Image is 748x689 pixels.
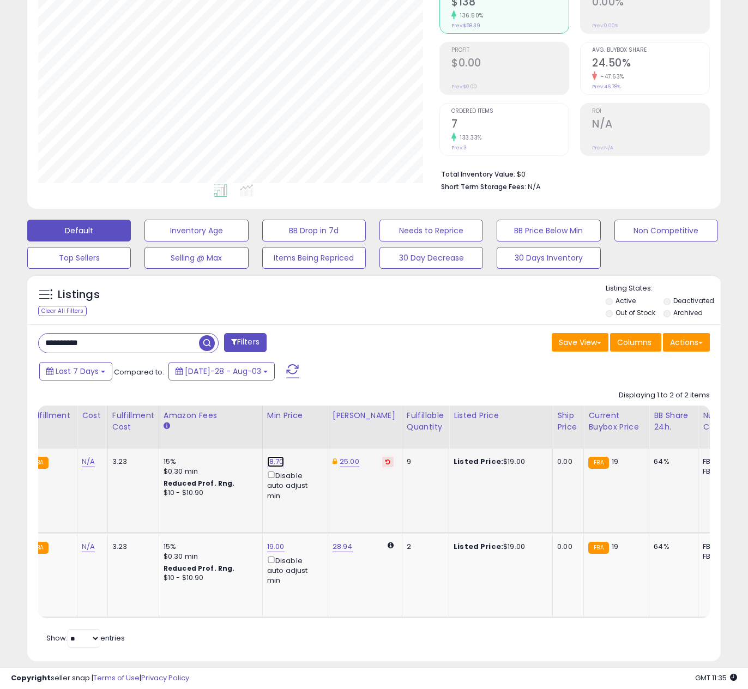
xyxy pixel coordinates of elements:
[497,220,600,241] button: BB Price Below Min
[46,633,125,643] span: Show: entries
[654,542,690,552] div: 64%
[703,410,743,433] div: Num of Comp.
[456,11,484,20] small: 136.50%
[616,296,636,305] label: Active
[144,220,248,241] button: Inventory Age
[340,456,359,467] a: 25.00
[552,333,608,352] button: Save View
[28,410,73,421] div: Fulfillment
[56,366,99,377] span: Last 7 Days
[592,83,620,90] small: Prev: 46.78%
[114,367,164,377] span: Compared to:
[333,410,397,421] div: [PERSON_NAME]
[11,673,51,683] strong: Copyright
[592,47,709,53] span: Avg. Buybox Share
[592,22,618,29] small: Prev: 0.00%
[695,673,737,683] span: 2025-08-11 11:35 GMT
[557,410,579,433] div: Ship Price
[144,247,248,269] button: Selling @ Max
[451,108,569,114] span: Ordered Items
[610,333,661,352] button: Columns
[441,182,526,191] b: Short Term Storage Fees:
[82,541,95,552] a: N/A
[164,542,254,552] div: 15%
[262,220,366,241] button: BB Drop in 7d
[606,283,721,294] p: Listing States:
[454,542,544,552] div: $19.00
[38,306,87,316] div: Clear All Filters
[654,457,690,467] div: 64%
[454,410,548,421] div: Listed Price
[267,456,284,467] a: 18.70
[451,118,569,132] h2: 7
[619,390,710,401] div: Displaying 1 to 2 of 2 items
[454,541,503,552] b: Listed Price:
[164,467,254,476] div: $0.30 min
[112,542,150,552] div: 3.23
[673,296,714,305] label: Deactivated
[164,410,258,421] div: Amazon Fees
[673,308,703,317] label: Archived
[497,247,600,269] button: 30 Days Inventory
[141,673,189,683] a: Privacy Policy
[454,457,544,467] div: $19.00
[703,467,739,476] div: FBM: 12
[592,57,709,71] h2: 24.50%
[28,457,49,469] small: FBA
[588,410,644,433] div: Current Buybox Price
[614,220,718,241] button: Non Competitive
[703,542,739,552] div: FBA: 5
[168,362,275,380] button: [DATE]-28 - Aug-03
[11,673,189,684] div: seller snap | |
[592,118,709,132] h2: N/A
[164,421,170,431] small: Amazon Fees.
[456,134,482,142] small: 133.33%
[451,144,467,151] small: Prev: 3
[616,308,655,317] label: Out of Stock
[451,83,477,90] small: Prev: $0.00
[267,541,285,552] a: 19.00
[454,456,503,467] b: Listed Price:
[164,573,254,583] div: $10 - $10.90
[164,479,235,488] b: Reduced Prof. Rng.
[267,554,319,586] div: Disable auto adjust min
[82,410,103,421] div: Cost
[379,220,483,241] button: Needs to Reprice
[441,167,702,180] li: $0
[528,182,541,192] span: N/A
[617,337,652,348] span: Columns
[703,552,739,561] div: FBM: 12
[663,333,710,352] button: Actions
[267,469,319,501] div: Disable auto adjust min
[39,362,112,380] button: Last 7 Days
[224,333,267,352] button: Filters
[557,542,575,552] div: 0.00
[597,72,624,81] small: -47.63%
[112,457,150,467] div: 3.23
[164,564,235,573] b: Reduced Prof. Rng.
[164,552,254,561] div: $0.30 min
[185,366,261,377] span: [DATE]-28 - Aug-03
[407,410,444,433] div: Fulfillable Quantity
[703,457,739,467] div: FBA: 5
[441,170,515,179] b: Total Inventory Value:
[164,457,254,467] div: 15%
[333,541,353,552] a: 28.94
[588,457,608,469] small: FBA
[407,542,441,552] div: 2
[112,410,154,433] div: Fulfillment Cost
[379,247,483,269] button: 30 Day Decrease
[28,542,49,554] small: FBA
[58,287,100,303] h5: Listings
[557,457,575,467] div: 0.00
[592,144,613,151] small: Prev: N/A
[654,410,693,433] div: BB Share 24h.
[267,410,323,421] div: Min Price
[82,456,95,467] a: N/A
[451,57,569,71] h2: $0.00
[451,47,569,53] span: Profit
[588,542,608,554] small: FBA
[27,220,131,241] button: Default
[407,457,441,467] div: 9
[262,247,366,269] button: Items Being Repriced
